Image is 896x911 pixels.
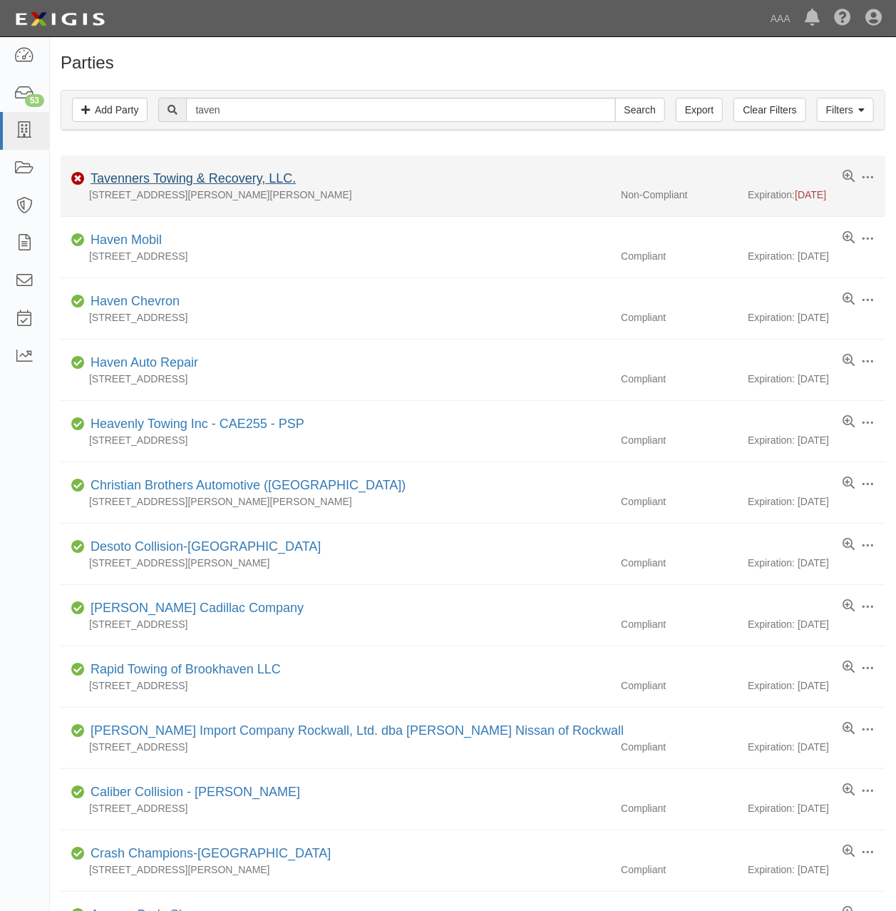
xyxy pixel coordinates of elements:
a: [PERSON_NAME] Import Company Rockwall, Ltd. dba [PERSON_NAME] Nissan of Rockwall [91,723,624,738]
a: View results summary [843,722,855,736]
i: Compliant [71,542,85,552]
a: Desoto Collision-[GEOGRAPHIC_DATA] [91,539,321,554]
div: Crash Champions-West Haven [85,845,331,863]
div: Compliant [610,310,748,325]
img: logo-5460c22ac91f19d4615b14bd174203de0afe785f0fc80cf4dbbc73dc1793850b.png [11,6,109,32]
div: Christian Brothers Automotive (Southaven) [85,477,406,495]
a: View results summary [843,845,855,859]
div: Caliber Collision - Cavender [85,783,300,802]
a: [PERSON_NAME] Cadillac Company [91,601,304,615]
div: Compliant [610,433,748,447]
a: View results summary [843,415,855,429]
div: Rapid Towing of Brookhaven LLC [85,661,281,679]
div: Expiration: [DATE] [748,678,885,693]
div: Haven Auto Repair [85,354,198,372]
div: [STREET_ADDRESS] [61,678,610,693]
div: [STREET_ADDRESS][PERSON_NAME][PERSON_NAME] [61,494,610,509]
div: Non-Compliant [610,188,748,202]
div: [STREET_ADDRESS] [61,801,610,815]
a: Add Party [72,98,148,122]
span: [DATE] [795,189,826,200]
input: Search [615,98,665,122]
div: Compliant [610,372,748,386]
div: [STREET_ADDRESS] [61,740,610,754]
a: View results summary [843,783,855,798]
div: Compliant [610,556,748,570]
a: AAA [763,4,798,33]
i: Non-Compliant [71,174,85,184]
div: [STREET_ADDRESS] [61,249,610,263]
div: [STREET_ADDRESS][PERSON_NAME][PERSON_NAME] [61,188,610,202]
div: Expiration: [DATE] [748,740,885,754]
div: Cavender Cadillac Company [85,599,304,618]
div: Expiration: [748,188,885,202]
div: Haven Mobil [85,231,162,250]
a: Christian Brothers Automotive ([GEOGRAPHIC_DATA]) [91,478,406,492]
a: View results summary [843,599,855,614]
div: Expiration: [DATE] [748,310,885,325]
div: Compliant [610,494,748,509]
i: Compliant [71,665,85,675]
a: View results summary [843,661,855,675]
div: [STREET_ADDRESS][PERSON_NAME] [61,862,610,877]
a: Crash Champions-[GEOGRAPHIC_DATA] [91,846,331,860]
a: Haven Auto Repair [91,355,198,370]
div: 53 [25,94,44,107]
div: Expiration: [DATE] [748,556,885,570]
i: Compliant [71,419,85,429]
div: Compliant [610,678,748,693]
div: Expiration: [DATE] [748,862,885,877]
a: Caliber Collision - [PERSON_NAME] [91,785,300,799]
i: Compliant [71,849,85,859]
i: Help Center - Complianz [834,10,851,27]
a: Tavenners Towing & Recovery, LLC. [91,171,296,185]
a: Clear Filters [733,98,805,122]
a: View results summary [843,354,855,368]
i: Compliant [71,235,85,245]
a: Rapid Towing of Brookhaven LLC [91,662,281,676]
i: Compliant [71,788,85,798]
div: [STREET_ADDRESS] [61,617,610,631]
div: Haven Chevron [85,292,180,311]
div: Cavender Import Company Rockwall, Ltd. dba Cavender Nissan of Rockwall [85,722,624,740]
a: View results summary [843,538,855,552]
div: Compliant [610,740,748,754]
i: Compliant [71,604,85,614]
div: Expiration: [DATE] [748,801,885,815]
a: Export [676,98,723,122]
div: [STREET_ADDRESS] [61,310,610,325]
div: Compliant [610,862,748,877]
a: Haven Chevron [91,294,180,308]
i: Compliant [71,358,85,368]
a: View results summary [843,292,855,307]
div: Expiration: [DATE] [748,494,885,509]
h1: Parties [61,54,885,72]
div: Heavenly Towing Inc - CAE255 - PSP [85,415,304,434]
div: Expiration: [DATE] [748,433,885,447]
div: Compliant [610,617,748,631]
div: Compliant [610,801,748,815]
div: Desoto Collision-Southaven [85,538,321,556]
a: Filters [817,98,874,122]
div: Expiration: [DATE] [748,617,885,631]
i: Compliant [71,481,85,491]
input: Search [186,98,615,122]
a: View results summary [843,477,855,491]
div: Expiration: [DATE] [748,372,885,386]
div: Expiration: [DATE] [748,249,885,263]
div: [STREET_ADDRESS] [61,372,610,386]
i: Compliant [71,297,85,307]
div: Compliant [610,249,748,263]
div: [STREET_ADDRESS] [61,433,610,447]
div: [STREET_ADDRESS][PERSON_NAME] [61,556,610,570]
a: View results summary [843,170,855,184]
i: Compliant [71,726,85,736]
a: View results summary [843,231,855,245]
a: Haven Mobil [91,233,162,247]
div: Tavenners Towing & Recovery, LLC. [85,170,296,188]
a: Heavenly Towing Inc - CAE255 - PSP [91,417,304,431]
